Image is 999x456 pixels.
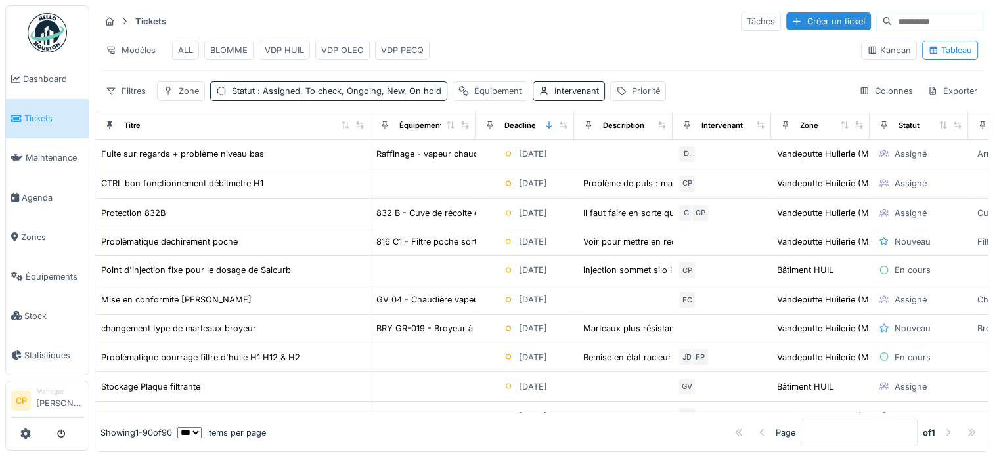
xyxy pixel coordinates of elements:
div: GV [678,377,696,396]
div: Équipement [474,85,522,97]
div: [DATE] [519,207,547,219]
div: Showing 1 - 90 of 90 [100,426,172,439]
div: Kanban [867,44,911,56]
div: ALL [178,44,193,56]
div: Vandeputte Huilerie (MSC) [777,148,883,160]
div: Assigné [895,381,927,393]
li: [PERSON_NAME] [36,386,83,415]
div: En cours [895,351,931,363]
a: Agenda [6,178,89,217]
span: Dashboard [23,73,83,85]
div: Assigné [895,207,927,219]
a: CP Manager[PERSON_NAME] [11,386,83,418]
div: Vandeputte Huilerie (MSC) [777,207,883,219]
div: Intervenant [701,120,743,131]
div: Nouveau [895,322,931,335]
div: Raffinage - vapeur chaudière - Raffinage - vapeur chaudière [376,148,619,160]
div: VDP OLEO [321,44,364,56]
div: Point d'injection fixe pour le dosage de Salcurb [101,264,291,276]
span: Tickets [24,112,83,125]
div: Assigné [895,177,927,190]
div: Voir pour mettre en recirculation. Voir ci cela... [583,236,769,248]
a: Dashboard [6,60,89,99]
div: Remise en état racleur de filtre Remise en état... [583,351,772,363]
div: Fuite sur regards + problème niveau bas [101,148,264,160]
div: Zone [179,85,199,97]
div: Marteaux plus résistant au coque de soja. [583,322,751,335]
div: Description [603,120,644,131]
div: Intervenant [554,85,599,97]
div: Assigné [895,410,927,423]
div: Créer et installer des QR code pour les échelle... [583,410,776,423]
span: Statistiques [24,349,83,362]
div: [DATE] [519,410,547,423]
li: CP [11,391,31,411]
a: Maintenance [6,138,89,178]
div: changement type de marteaux broyeur [101,322,256,335]
a: Équipements [6,257,89,296]
div: Exporter [921,81,983,100]
span: Stock [24,310,83,322]
div: Deadline [504,120,536,131]
strong: of 1 [923,426,935,439]
div: Vandeputte Huilerie (MSC) [777,236,883,248]
div: Vandeputte Huilerie (MSC) [777,322,883,335]
span: : Assigned, To check, Ongoing, New, On hold [255,86,441,96]
div: Stockage Plaque filtrante [101,381,200,393]
div: FC [678,407,696,425]
div: Bâtiment HUIL [777,264,833,276]
div: Problème de puls : mauvais transfert vers autom... [583,177,786,190]
div: Protection 832B [101,207,166,219]
div: FP [691,348,709,366]
div: Assigné [895,148,927,160]
div: Nouveau [895,236,931,248]
img: Badge_color-CXgf-gQk.svg [28,13,67,52]
div: JD [678,348,696,366]
a: Statistiques [6,335,89,375]
div: Problématique bourrage filtre d'huile H1 H12 & H2 [101,351,300,363]
div: Vandeputte Huilerie (MSC) [777,177,883,190]
div: Bâtiment HUIL [777,381,833,393]
div: Zone [800,120,818,131]
div: [DATE] [519,264,547,276]
div: FC [678,291,696,309]
div: Statut [232,85,441,97]
div: VDP HUIL [265,44,304,56]
div: Vandeputte Huilerie (MSC) [777,293,883,306]
div: Mise en conformité [PERSON_NAME] [101,293,252,306]
div: [DATE] [519,177,547,190]
div: 816 C1 - Filtre poche sortie huile raffinée [376,236,539,248]
div: En cours [895,264,931,276]
div: D. [678,145,696,163]
a: Tickets [6,99,89,138]
span: Agenda [22,192,83,204]
div: [DATE] [519,148,547,160]
div: [DATE] [519,381,547,393]
strong: Tickets [130,15,171,28]
div: Vandeputte Huilerie (MSC) [777,351,883,363]
div: VDP PECQ [381,44,424,56]
div: items per page [177,426,266,439]
div: Statut [899,120,920,131]
div: Filtres [100,81,152,100]
div: BRY GR-019 - Broyeur à impuretés [376,322,515,335]
div: C. [678,204,696,222]
div: [DATE] [519,293,547,306]
div: Équipement [399,120,443,131]
div: [DATE] [519,322,547,335]
div: Cuve [977,207,998,219]
div: CTRL bon fonctionnement débitmètre H1 [101,177,263,190]
div: injection sommet silo injection mouillage en cave [583,264,778,276]
div: Tâches [741,12,781,31]
div: CP [691,204,709,222]
span: Zones [21,231,83,243]
div: Page [776,426,795,439]
a: Stock [6,296,89,335]
div: Assigné [895,293,927,306]
div: 832 B - Cuve de récolte des eaux barométriques [376,207,571,219]
div: Vandeputte Huilerie (MSC) [777,410,883,423]
div: Priorité [632,85,660,97]
div: QR Code échelles [101,410,171,423]
div: Manager [36,386,83,396]
div: Titre [124,120,141,131]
